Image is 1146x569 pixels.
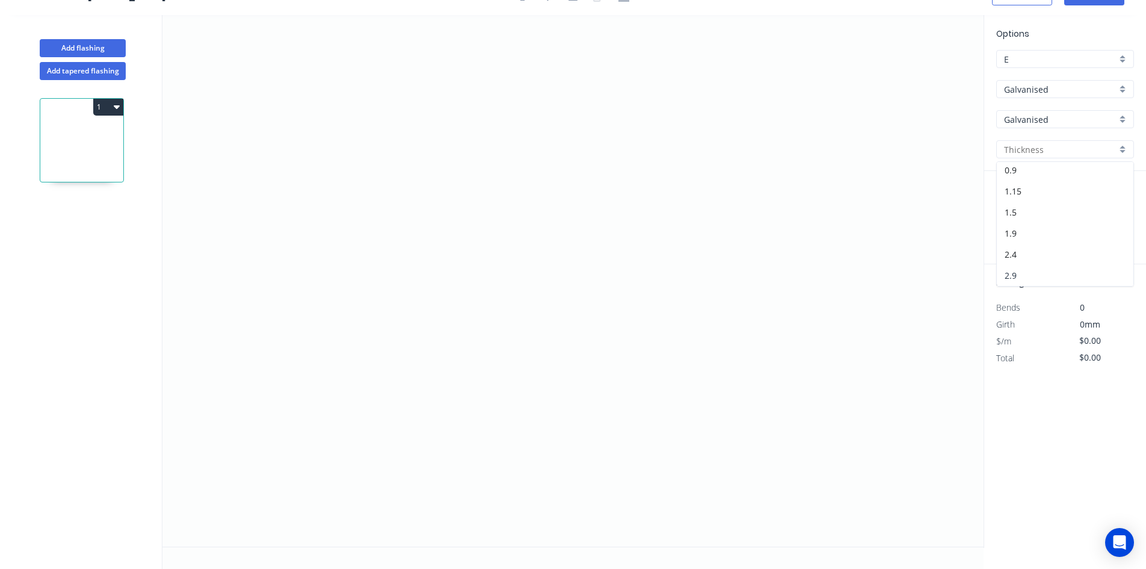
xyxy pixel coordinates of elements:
div: 1.15 [997,181,1133,202]
input: Price level [1004,53,1117,66]
span: 0 [1080,302,1085,313]
button: Add flashing [40,39,126,57]
button: Add tapered flashing [40,62,126,80]
span: $/m [996,335,1011,347]
input: Material [1004,83,1117,96]
span: Options [996,28,1029,40]
svg: 0 [162,15,984,547]
div: 1.5 [997,202,1133,223]
div: Open Intercom Messenger [1105,528,1134,557]
input: Thickness [1004,143,1117,156]
div: 2.9 [997,265,1133,286]
div: 0.9 [997,160,1133,181]
span: Total [996,352,1014,364]
button: 1 [93,99,123,116]
input: Colour [1004,113,1117,126]
span: Bends [996,302,1020,313]
span: Girth [996,319,1015,330]
span: 0mm [1080,319,1100,330]
div: 1.9 [997,223,1133,244]
div: 2.4 [997,244,1133,265]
